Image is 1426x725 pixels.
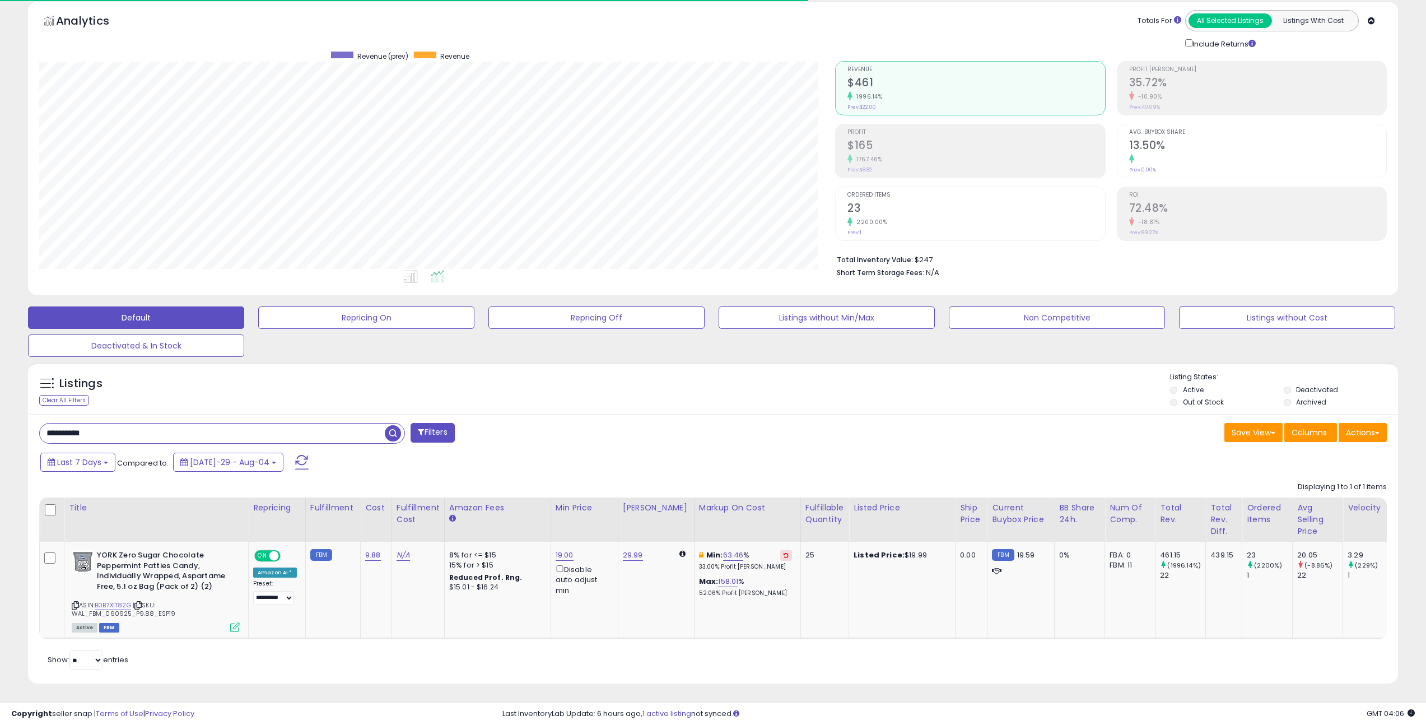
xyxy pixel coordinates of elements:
div: 439.15 [1210,550,1233,560]
button: Columns [1284,423,1337,442]
div: Fulfillment Cost [397,502,440,526]
small: FBM [310,549,332,561]
div: 0% [1059,550,1096,560]
b: Listed Price: [854,550,905,560]
div: Amazon AI * [253,568,297,578]
button: Listings without Min/Max [719,306,935,329]
th: The percentage added to the cost of goods (COGS) that forms the calculator for Min & Max prices. [694,498,800,542]
div: FBA: 0 [1110,550,1147,560]
div: 20.05 [1297,550,1343,560]
small: -10.90% [1134,92,1162,101]
span: Revenue (prev) [357,52,408,61]
small: 1767.46% [852,155,882,164]
div: Last InventoryLab Update: 6 hours ago, not synced. [502,709,1415,719]
button: Listings With Cost [1271,13,1355,28]
span: | SKU: WAL_FBM_060925_P9.88_ESP19 [72,601,175,617]
b: Max: [699,576,719,587]
div: Include Returns [1177,37,1269,50]
span: Revenue [847,67,1105,73]
p: 52.06% Profit [PERSON_NAME] [699,589,792,597]
span: Columns [1292,427,1327,438]
li: $247 [837,252,1378,266]
small: Prev: 40.09% [1129,104,1160,110]
button: Default [28,306,244,329]
label: Active [1183,385,1204,394]
div: 1 [1247,570,1292,580]
div: Fulfillable Quantity [805,502,844,526]
small: Prev: 1 [847,229,861,236]
div: Min Price [556,502,613,514]
div: 23 [1247,550,1292,560]
img: 51LGJ9g+38L._SL40_.jpg [72,550,94,573]
button: All Selected Listings [1189,13,1272,28]
div: Fulfillment [310,502,356,514]
div: FBM: 11 [1110,560,1147,570]
div: Displaying 1 to 1 of 1 items [1298,482,1387,492]
div: Totals For [1138,16,1181,26]
div: Velocity [1348,502,1388,514]
span: Compared to: [117,458,169,468]
button: Repricing On [258,306,474,329]
small: FBM [992,549,1014,561]
h2: 23 [847,202,1105,217]
small: (-8.86%) [1304,561,1332,570]
div: 0.00 [960,550,978,560]
b: YORK Zero Sugar Chocolate Peppermint Patties Candy, Individually Wrapped, Aspartame Free, 5.1 oz ... [97,550,233,594]
label: Out of Stock [1183,397,1224,407]
strong: Copyright [11,708,52,719]
i: Revert to store-level Min Markup [784,552,789,558]
small: Prev: $22.00 [847,104,876,110]
div: Ship Price [960,502,982,526]
div: ASIN: [72,550,240,631]
h5: Listings [59,376,102,392]
i: This overrides the store level min markup for this listing [699,551,703,559]
label: Deactivated [1296,385,1338,394]
p: 33.00% Profit [PERSON_NAME] [699,563,792,571]
div: 461.15 [1160,550,1205,560]
label: Archived [1296,397,1326,407]
small: -18.81% [1134,218,1160,226]
button: Save View [1224,423,1283,442]
div: seller snap | | [11,709,194,719]
div: $15.01 - $16.24 [449,583,542,592]
h2: 35.72% [1129,76,1387,91]
h2: $461 [847,76,1105,91]
button: Filters [411,423,454,443]
span: ROI [1129,192,1387,198]
div: Listed Price [854,502,950,514]
div: Preset: [253,580,297,605]
div: Ordered Items [1247,502,1288,526]
h2: 72.48% [1129,202,1387,217]
div: Avg Selling Price [1297,502,1338,537]
div: Markup on Cost [699,502,796,514]
b: Min: [706,550,723,560]
span: Show: entries [48,654,128,665]
button: Actions [1339,423,1387,442]
div: Disable auto adjust min [556,563,609,596]
div: Current Buybox Price [992,502,1050,526]
span: Profit [847,129,1105,136]
div: 3.29 [1348,550,1393,560]
a: 19.00 [556,550,574,561]
a: B0B7X1T82G [95,601,131,610]
h2: 13.50% [1129,139,1387,154]
div: % [699,550,792,571]
p: Listing States: [1170,372,1398,383]
span: OFF [279,551,297,561]
div: $19.99 [854,550,947,560]
span: Avg. Buybox Share [1129,129,1387,136]
span: Last 7 Days [57,457,101,468]
button: [DATE]-29 - Aug-04 [173,453,283,472]
div: 22 [1160,570,1205,580]
div: 8% for <= $15 [449,550,542,560]
span: FBM [99,623,119,633]
div: Amazon Fees [449,502,546,514]
span: Profit [PERSON_NAME] [1129,67,1387,73]
a: 1 active listing [642,708,691,719]
b: Reduced Prof. Rng. [449,573,523,582]
small: (229%) [1355,561,1378,570]
small: 1996.14% [852,92,882,101]
a: 29.99 [623,550,643,561]
div: BB Share 24h. [1059,502,1100,526]
a: 63.46 [723,550,744,561]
